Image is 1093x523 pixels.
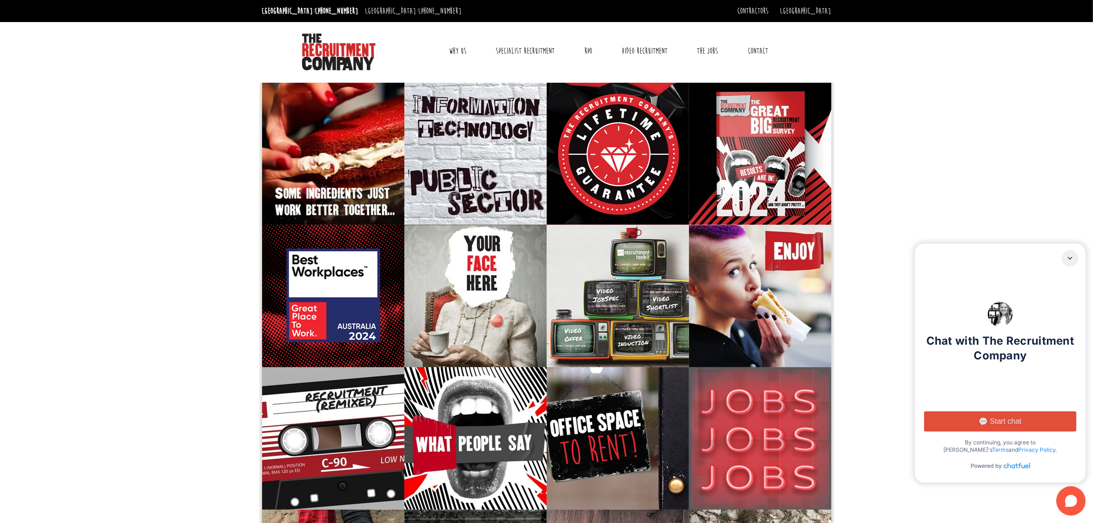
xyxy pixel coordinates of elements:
a: [GEOGRAPHIC_DATA] [780,6,831,16]
li: [GEOGRAPHIC_DATA]: [260,4,361,18]
a: Video Recruitment [615,40,674,63]
a: Contact [741,40,775,63]
a: Specialist Recruitment [489,40,561,63]
a: Contractors [738,6,769,16]
a: [PHONE_NUMBER] [419,6,462,16]
img: The Recruitment Company [302,34,376,70]
a: The Jobs [690,40,725,63]
a: RPO [577,40,599,63]
a: [PHONE_NUMBER] [315,6,359,16]
a: Why Us [442,40,473,63]
li: [GEOGRAPHIC_DATA]: [363,4,464,18]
